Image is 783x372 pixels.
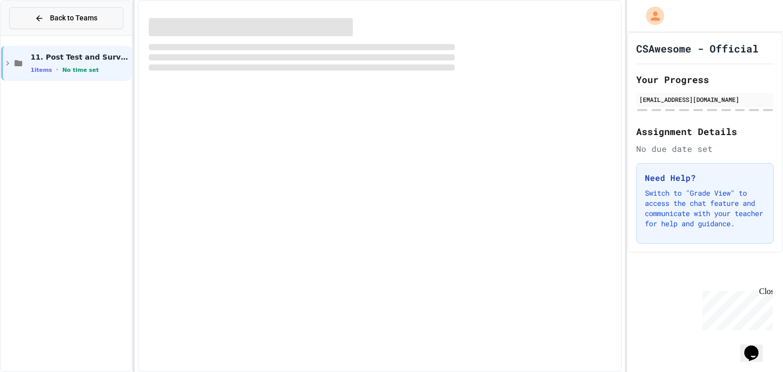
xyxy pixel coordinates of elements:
[740,331,773,362] iframe: chat widget
[636,143,774,155] div: No due date set
[636,41,759,56] h1: CSAwesome - Official
[645,172,765,184] h3: Need Help?
[698,287,773,330] iframe: chat widget
[636,72,774,87] h2: Your Progress
[635,4,667,28] div: My Account
[31,67,52,73] span: 1 items
[56,66,58,74] span: •
[639,95,771,104] div: [EMAIL_ADDRESS][DOMAIN_NAME]
[9,7,123,29] button: Back to Teams
[636,124,774,139] h2: Assignment Details
[4,4,70,65] div: Chat with us now!Close
[31,52,129,62] span: 11. Post Test and Survey
[645,188,765,229] p: Switch to "Grade View" to access the chat feature and communicate with your teacher for help and ...
[50,13,97,23] span: Back to Teams
[62,67,99,73] span: No time set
